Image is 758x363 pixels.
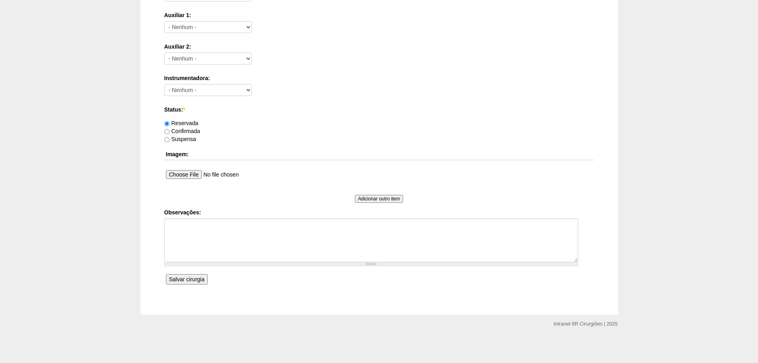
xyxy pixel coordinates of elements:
input: Suspensa [164,137,170,142]
label: Auxiliar 1: [164,11,594,19]
input: Reservada [164,121,170,126]
div: Intranet 6R Cirurgiões | 2025 [553,320,618,328]
label: Observações: [164,208,594,216]
label: Auxiliar 2: [164,43,594,51]
input: Adicionar outro item [355,195,403,203]
span: Este campo é obrigatório. [183,106,185,113]
input: Confirmada [164,129,170,134]
label: Reservada [164,120,199,126]
label: Confirmada [164,128,200,134]
label: Instrumentadora: [164,74,594,82]
input: Salvar cirurgia [166,274,208,285]
label: Status: [164,106,594,114]
label: Suspensa [164,136,196,142]
th: Imagem: [164,149,594,160]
